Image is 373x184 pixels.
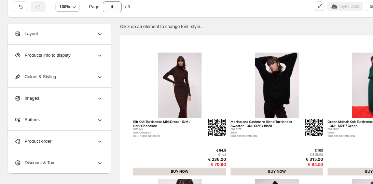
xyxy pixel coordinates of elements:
[133,128,197,131] div: S/M, M/L
[59,4,70,10] span: 100%
[133,120,197,128] div: Rib Knit Turtleneck Midi Dress - S/M / Dark Chocolate
[133,168,226,176] div: BUY NOW
[231,135,294,138] div: SKU: R1669.PONE.CBL
[290,148,323,152] div: € 100
[193,162,226,167] div: € 70.80
[208,119,226,136] img: qrcode
[290,153,323,156] div: € 315.00
[231,131,294,135] div: Black
[193,157,226,162] div: € 236.00
[55,2,80,12] button: 100%
[14,95,39,102] span: Images
[14,159,54,166] span: Discount & Tax
[14,52,70,59] span: Products info to display
[231,168,323,176] div: BUY NOW
[290,157,323,162] div: € 315.00
[231,120,294,128] div: Merino and Cashmere Blend Turtleneck Sweater - ONE SIZE / Black
[290,162,323,167] div: € 94.50
[120,23,204,30] p: Click on an element to change font, style...
[89,3,99,10] span: Page
[14,73,56,80] span: Colors & Styling
[133,53,226,118] img: primaryImage
[193,153,226,156] div: € null
[14,138,52,145] span: Product order
[14,116,40,123] span: Buttons
[231,53,323,118] img: primaryImage
[193,148,226,152] div: € 64.5
[14,30,38,37] span: Layout
[133,131,197,135] div: Dark Chocolate
[305,119,323,136] img: qrcode
[133,135,197,138] div: SKU: R1666.S21.CDCH
[125,3,130,10] span: / 3
[231,128,294,131] div: ONE SIZE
